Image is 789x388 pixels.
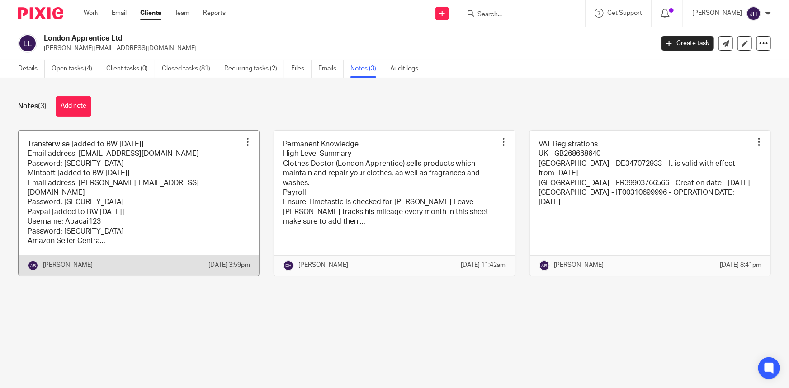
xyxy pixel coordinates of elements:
a: Audit logs [390,60,425,78]
a: Closed tasks (81) [162,60,217,78]
a: Team [175,9,189,18]
img: svg%3E [283,260,294,271]
span: (3) [38,103,47,110]
img: svg%3E [18,34,37,53]
a: Create task [661,36,714,51]
a: Files [291,60,312,78]
img: svg%3E [746,6,761,21]
a: Notes (3) [350,60,383,78]
p: [PERSON_NAME] [43,261,93,270]
p: [DATE] 11:42am [461,261,506,270]
a: Clients [140,9,161,18]
input: Search [477,11,558,19]
p: [DATE] 3:59pm [208,261,250,270]
p: [PERSON_NAME][EMAIL_ADDRESS][DOMAIN_NAME] [44,44,648,53]
a: Email [112,9,127,18]
p: [PERSON_NAME] [298,261,348,270]
img: svg%3E [28,260,38,271]
a: Work [84,9,98,18]
a: Client tasks (0) [106,60,155,78]
h1: Notes [18,102,47,111]
h2: London Apprentice Ltd [44,34,527,43]
a: Emails [318,60,344,78]
button: Add note [56,96,91,117]
p: [PERSON_NAME] [554,261,604,270]
p: [DATE] 8:41pm [720,261,761,270]
img: Pixie [18,7,63,19]
p: [PERSON_NAME] [692,9,742,18]
a: Open tasks (4) [52,60,99,78]
img: svg%3E [539,260,550,271]
a: Reports [203,9,226,18]
a: Recurring tasks (2) [224,60,284,78]
a: Details [18,60,45,78]
span: Get Support [607,10,642,16]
